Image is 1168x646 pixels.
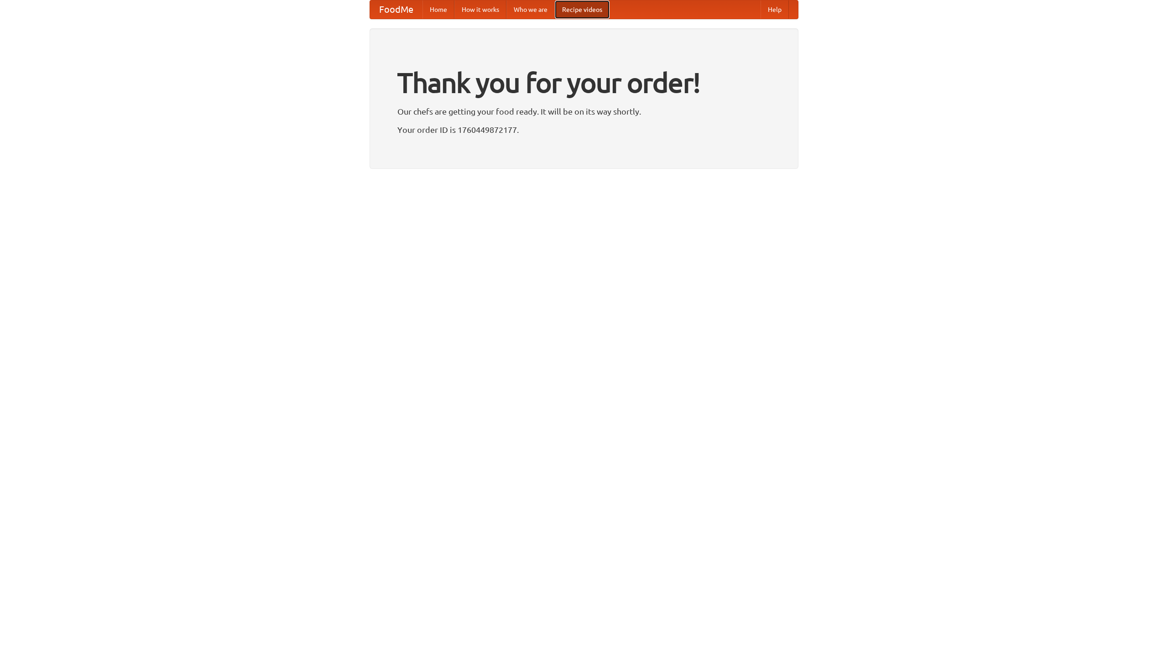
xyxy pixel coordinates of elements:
a: Who we are [506,0,555,19]
a: Recipe videos [555,0,610,19]
h1: Thank you for your order! [397,61,771,105]
a: How it works [454,0,506,19]
a: FoodMe [370,0,422,19]
p: Your order ID is 1760449872177. [397,123,771,137]
p: Our chefs are getting your food ready. It will be on its way shortly. [397,105,771,118]
a: Home [422,0,454,19]
a: Help [761,0,789,19]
